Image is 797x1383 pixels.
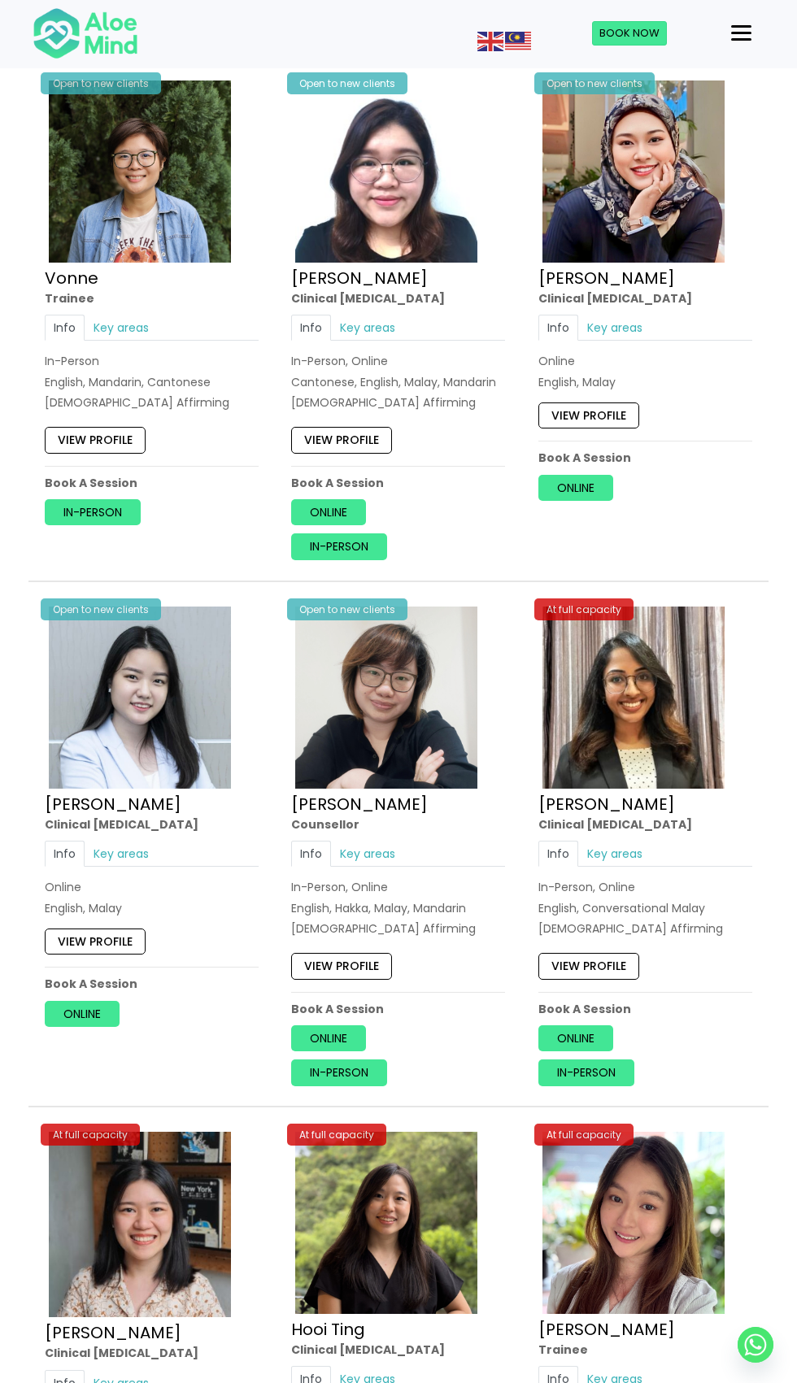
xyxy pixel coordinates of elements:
p: Book A Session [291,1001,505,1017]
div: Clinical [MEDICAL_DATA] [538,816,752,833]
div: Clinical [MEDICAL_DATA] [538,290,752,307]
img: croped-Anita_Profile-photo-300×300 [542,607,725,789]
p: Book A Session [538,450,752,467]
div: Trainee [45,290,259,307]
p: Book A Session [45,976,259,992]
a: Malay [505,33,533,49]
a: [PERSON_NAME] [538,793,675,815]
div: Open to new clients [287,72,407,94]
div: In-Person, Online [538,879,752,895]
div: Open to new clients [287,598,407,620]
a: [PERSON_NAME] [538,267,675,289]
a: View profile [45,428,146,454]
img: Chen-Wen-profile-photo [49,1132,231,1317]
a: View profile [291,428,392,454]
div: Clinical [MEDICAL_DATA] [45,1346,259,1362]
a: Online [538,475,613,501]
div: Trainee [538,1342,752,1358]
a: Info [538,841,578,867]
a: Key areas [331,315,404,341]
a: In-person [538,1059,634,1085]
p: Book A Session [45,475,259,491]
img: Yen Li Clinical Psychologist [49,607,231,789]
a: View profile [291,953,392,979]
p: English, Malay [538,374,752,390]
a: Key areas [331,841,404,867]
div: Open to new clients [41,72,161,94]
p: Cantonese, English, Malay, Mandarin [291,374,505,390]
a: Online [291,499,366,525]
a: Key areas [85,315,158,341]
div: At full capacity [534,1124,634,1146]
div: At full capacity [41,1124,140,1146]
div: [DEMOGRAPHIC_DATA] Affirming [291,920,505,937]
div: Open to new clients [534,72,655,94]
div: Clinical [MEDICAL_DATA] [291,1342,505,1358]
a: Online [538,1025,613,1051]
img: ms [505,32,531,51]
img: en [477,32,503,51]
img: Wei Shan_Profile-300×300 [295,80,477,263]
a: View profile [45,929,146,955]
div: Counsellor [291,816,505,833]
div: In-Person, Online [291,354,505,370]
a: Key areas [578,315,651,341]
a: [PERSON_NAME] [291,267,428,289]
a: Info [291,315,331,341]
button: Menu [725,20,758,47]
div: Online [538,354,752,370]
a: Info [45,315,85,341]
div: At full capacity [534,598,634,620]
div: Online [45,879,259,895]
a: Hooi Ting [291,1318,365,1341]
p: English, Mandarin, Cantonese [45,374,259,390]
a: Vonne [45,267,98,289]
div: Clinical [MEDICAL_DATA] [45,816,259,833]
p: Book A Session [538,1001,752,1017]
img: Vonne Trainee [49,80,231,263]
div: [DEMOGRAPHIC_DATA] Affirming [45,394,259,411]
img: hoong yee trainee [542,1132,725,1314]
img: Yasmin Clinical Psychologist [542,80,725,263]
div: [DEMOGRAPHIC_DATA] Affirming [291,394,505,411]
a: Whatsapp [738,1327,773,1363]
a: [PERSON_NAME] [45,793,181,815]
div: At full capacity [287,1124,386,1146]
p: English, Malay [45,900,259,916]
p: English, Conversational Malay [538,900,752,916]
a: English [477,33,505,49]
a: View profile [538,953,639,979]
div: In-Person [45,354,259,370]
a: Book Now [592,21,667,46]
a: Info [45,841,85,867]
a: [PERSON_NAME] [291,793,428,815]
img: Yvonne crop Aloe Mind [295,607,477,789]
a: In-person [291,534,387,560]
div: Open to new clients [41,598,161,620]
div: Clinical [MEDICAL_DATA] [291,290,505,307]
div: In-Person, Online [291,879,505,895]
a: [PERSON_NAME] [538,1318,675,1341]
p: English, Hakka, Malay, Mandarin [291,900,505,916]
a: Online [291,1025,366,1051]
img: Hooi ting Clinical Psychologist [295,1132,477,1314]
a: In-person [45,499,141,525]
div: [DEMOGRAPHIC_DATA] Affirming [538,920,752,937]
a: Info [538,315,578,341]
a: Info [291,841,331,867]
img: Aloe mind Logo [33,7,138,60]
a: Key areas [578,841,651,867]
a: Key areas [85,841,158,867]
a: In-person [291,1059,387,1085]
a: View profile [538,402,639,428]
p: Book A Session [291,475,505,491]
a: [PERSON_NAME] [45,1322,181,1345]
span: Book Now [599,25,660,41]
a: Online [45,1001,120,1027]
